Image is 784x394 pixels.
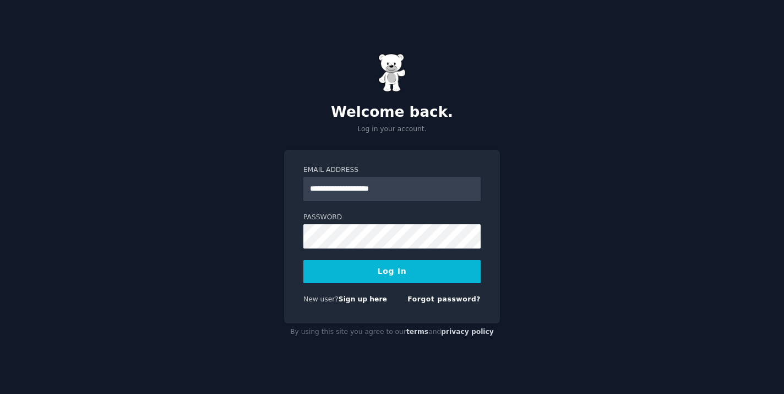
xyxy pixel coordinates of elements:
img: Gummy Bear [378,53,406,92]
a: Sign up here [339,295,387,303]
a: Forgot password? [407,295,481,303]
span: New user? [303,295,339,303]
button: Log In [303,260,481,283]
div: By using this site you agree to our and [284,323,500,341]
label: Password [303,213,481,223]
h2: Welcome back. [284,104,500,121]
p: Log in your account. [284,125,500,134]
label: Email Address [303,165,481,175]
a: terms [406,328,428,336]
a: privacy policy [441,328,494,336]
